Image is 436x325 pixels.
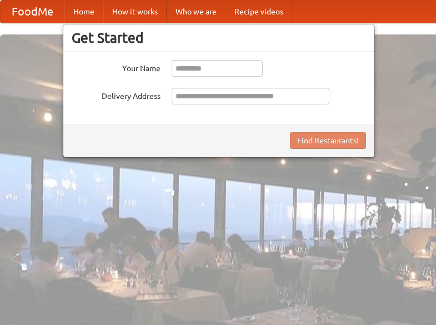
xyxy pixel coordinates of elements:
[72,88,161,102] label: Delivery Address
[72,60,161,74] label: Your Name
[1,1,64,23] a: FoodMe
[64,1,103,23] a: Home
[167,1,225,23] a: Who we are
[103,1,167,23] a: How it works
[72,29,366,46] h3: Get Started
[290,132,366,149] button: Find Restaurants!
[225,1,292,23] a: Recipe videos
